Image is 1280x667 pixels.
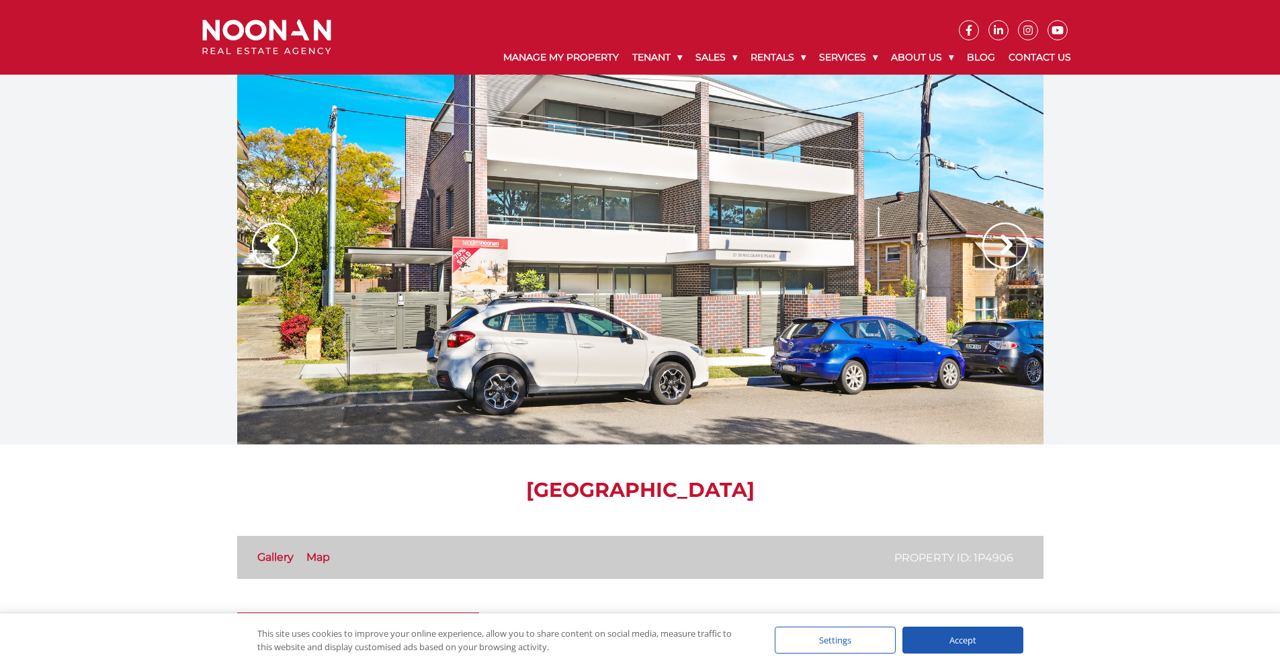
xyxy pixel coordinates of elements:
[202,19,331,55] img: Noonan Real Estate Agency
[894,549,1013,566] p: Property ID: 1P4906
[257,627,748,654] div: This site uses cookies to improve your online experience, allow you to share content on social me...
[257,551,294,563] a: Gallery
[306,551,330,563] a: Map
[812,40,884,75] a: Services
[960,40,1002,75] a: Blog
[902,627,1023,654] div: Accept
[497,40,626,75] a: Manage My Property
[626,40,689,75] a: Tenant
[1002,40,1078,75] a: Contact Us
[689,40,744,75] a: Sales
[744,40,812,75] a: Rentals
[982,223,1028,268] img: Arrow slider
[237,478,1043,502] h1: [GEOGRAPHIC_DATA]
[519,613,1043,630] h2: Macquarie Apartments
[884,40,960,75] a: About Us
[775,627,896,654] div: Settings
[252,223,298,268] img: Arrow slider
